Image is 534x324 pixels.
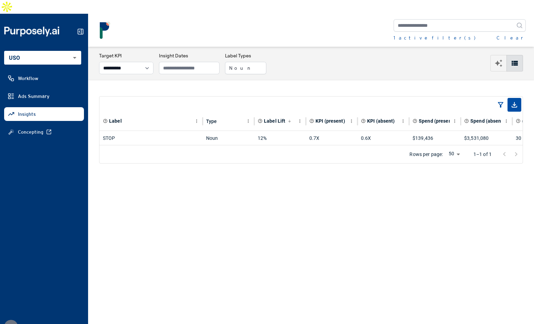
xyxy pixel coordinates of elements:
[99,52,153,59] h3: Target KPI
[296,117,304,125] button: Label Lift column menu
[516,119,521,123] svg: Total number of ads where label is present
[347,117,356,125] button: KPI (present) column menu
[206,119,217,124] div: Type
[18,93,50,100] span: Ads Summary
[309,119,314,123] svg: Aggregate KPI value of all ads where label is present
[4,107,84,121] a: Insights
[413,119,417,123] svg: Total spend on all ads where label is present
[473,151,492,158] p: 1–1 of 1
[225,62,266,74] button: Noun
[470,118,505,124] span: Spend (absent)
[496,34,526,41] button: Clear
[103,119,108,123] svg: Element or component part of the ad
[409,151,443,158] p: Rows per page:
[394,34,476,41] button: 1active filter(s)
[4,125,84,139] a: Concepting
[103,131,199,145] div: STOP
[96,22,114,39] img: logo
[399,117,407,125] button: KPI (absent) column menu
[450,117,459,125] button: Spend (present) column menu
[244,117,253,125] button: Type column menu
[367,118,395,124] span: KPI (absent)
[413,131,457,145] div: $139,436
[18,111,36,118] span: Insights
[225,52,266,59] h3: Label Types
[206,131,251,145] div: Noun
[464,119,469,123] svg: Total spend on all ads where label is absent
[464,131,509,145] div: $3,531,080
[4,89,84,103] a: Ads Summary
[18,75,38,82] span: Workflow
[361,119,366,123] svg: Aggregate KPI value of all ads where label is absent
[258,119,263,123] svg: Primary effectiveness metric calculated as a relative difference (% change) in the chosen KPI whe...
[361,131,406,145] div: 0.6X
[316,118,345,124] span: KPI (present)
[4,51,81,65] div: USO
[264,118,285,124] span: Label Lift
[446,150,462,159] div: 50
[508,98,521,112] span: Export as CSV
[502,117,511,125] button: Spend (absent) column menu
[309,131,354,145] div: 0.7X
[258,131,302,145] div: 12%
[192,117,201,125] button: Label column menu
[18,129,43,135] span: Concepting
[4,71,84,85] a: Workflow
[109,118,122,124] span: Label
[394,34,476,41] div: 1 active filter(s)
[159,52,220,59] h3: Insight Dates
[286,118,293,125] button: Sort
[419,118,455,124] span: Spend (present)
